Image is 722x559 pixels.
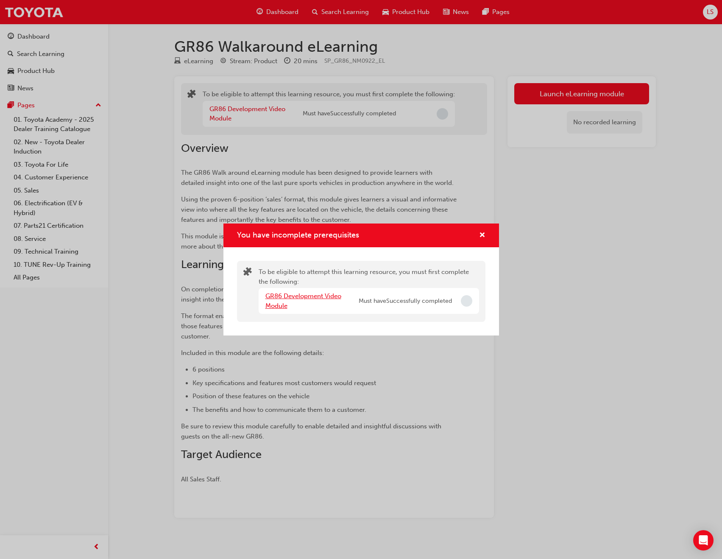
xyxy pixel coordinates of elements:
div: You have incomplete prerequisites [223,224,499,336]
span: You have incomplete prerequisites [237,230,359,240]
span: cross-icon [479,232,485,240]
a: GR86 Development Video Module [265,292,341,310]
span: puzzle-icon [243,268,252,278]
span: Must have Successfully completed [359,296,452,306]
div: Open Intercom Messenger [693,530,714,551]
span: Incomplete [461,295,472,307]
div: To be eligible to attempt this learning resource, you must first complete the following: [259,267,479,316]
button: cross-icon [479,230,485,241]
